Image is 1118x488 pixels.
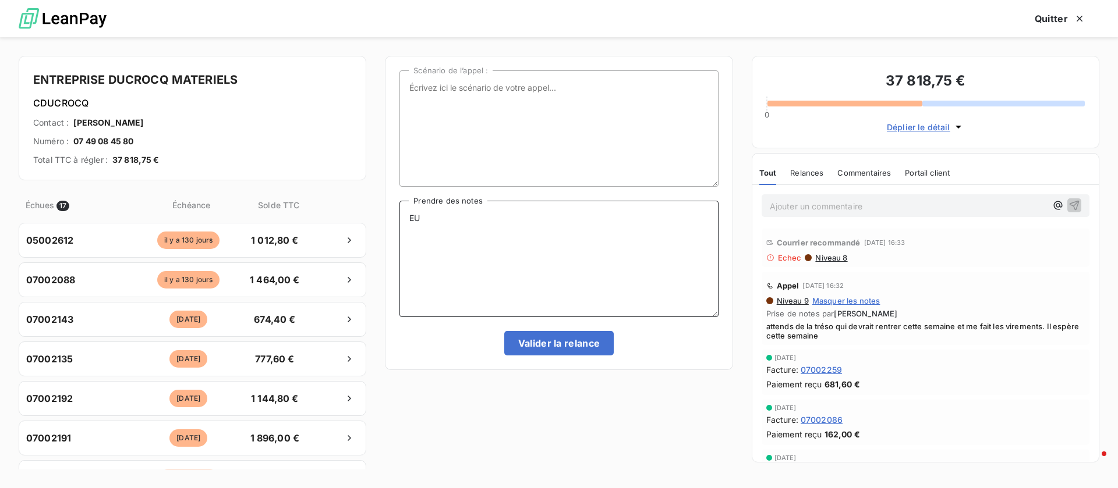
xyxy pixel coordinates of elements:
[766,309,1085,318] span: Prise de notes par
[244,312,305,326] span: 674,40 €
[504,331,614,355] button: Valider la relance
[801,414,843,426] span: 07002086
[864,239,905,246] span: [DATE] 16:33
[26,199,54,211] span: Échues
[766,70,1085,94] h3: 37 818,75 €
[774,454,797,461] span: [DATE]
[765,110,769,119] span: 0
[169,429,207,447] span: [DATE]
[33,117,69,129] span: Contact :
[766,414,798,426] span: Facture :
[26,312,73,326] span: 07002143
[774,354,797,361] span: [DATE]
[137,199,246,211] span: Échéance
[883,120,968,134] button: Déplier le détail
[248,199,309,211] span: Solde TTC
[905,168,950,177] span: Portail client
[801,364,842,376] span: 07002259
[26,391,73,405] span: 07002192
[887,121,950,133] span: Déplier le détail
[776,296,809,305] span: Niveau 9
[112,154,160,166] span: 37 818,75 €
[56,201,69,211] span: 17
[778,253,802,262] span: Echec
[244,431,305,445] span: 1 896,00 €
[26,431,71,445] span: 07002191
[169,390,207,407] span: [DATE]
[766,428,822,440] span: Paiement reçu
[169,350,207,368] span: [DATE]
[33,70,352,89] h4: ENTREPRISE DUCROCQ MATERIELS
[244,352,305,366] span: 777,60 €
[33,136,69,147] span: Numéro :
[73,136,133,147] span: 07 49 08 45 80
[399,201,718,317] textarea: EU mR
[759,168,777,177] span: Tout
[777,238,861,247] span: Courrier recommandé
[802,282,844,289] span: [DATE] 16:32
[33,96,352,110] h6: CDUCROCQ
[26,273,75,287] span: 07002088
[73,117,143,129] span: [PERSON_NAME]
[26,352,73,366] span: 07002135
[834,309,897,318] span: [PERSON_NAME]
[766,322,1085,340] span: attends de la tréso qui devrait rentrer cette semaine et me fait les virements. Il espère cette s...
[244,273,305,287] span: 1 464,00 €
[244,233,305,247] span: 1 012,80 €
[157,231,220,249] span: il y a 130 jours
[244,391,305,405] span: 1 144,80 €
[159,469,218,486] span: il y a 38 jours
[33,154,108,166] span: Total TTC à régler :
[812,296,880,305] span: Masquer les notes
[1021,6,1099,31] button: Quitter
[837,168,891,177] span: Commentaires
[766,364,798,376] span: Facture :
[169,311,207,328] span: [DATE]
[774,404,797,411] span: [DATE]
[814,253,847,262] span: Niveau 8
[19,3,107,35] img: logo LeanPay
[825,428,860,440] span: 162,00 €
[777,281,799,290] span: Appel
[26,233,73,247] span: 05002612
[766,378,822,390] span: Paiement reçu
[790,168,823,177] span: Relances
[825,378,860,390] span: 681,60 €
[157,271,220,288] span: il y a 130 jours
[1078,448,1106,476] iframe: Intercom live chat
